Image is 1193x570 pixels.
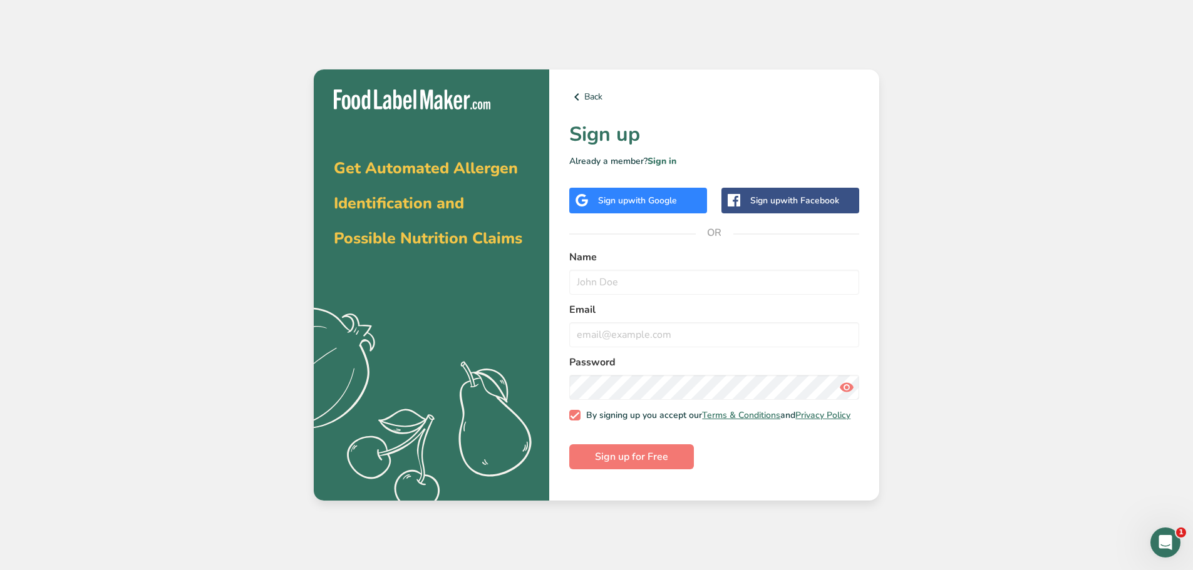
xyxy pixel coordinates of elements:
iframe: Intercom live chat [1150,527,1180,557]
span: OR [696,214,733,252]
button: Sign up for Free [569,444,694,469]
a: Back [569,89,859,104]
a: Sign in [648,155,676,167]
a: Privacy Policy [795,409,850,421]
h1: Sign up [569,120,859,150]
span: By signing up you accept our and [581,410,851,421]
span: with Facebook [780,195,839,206]
label: Email [569,302,859,317]
p: Already a member? [569,155,859,168]
input: John Doe [569,270,859,295]
div: Sign up [750,194,839,207]
span: Sign up for Free [595,449,668,464]
label: Name [569,250,859,265]
a: Terms & Conditions [702,409,780,421]
span: with Google [628,195,677,206]
span: 1 [1176,527,1186,537]
img: Food Label Maker [334,89,490,110]
label: Password [569,355,859,370]
span: Get Automated Allergen Identification and Possible Nutrition Claims [334,158,522,249]
input: email@example.com [569,322,859,347]
div: Sign up [598,194,677,207]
